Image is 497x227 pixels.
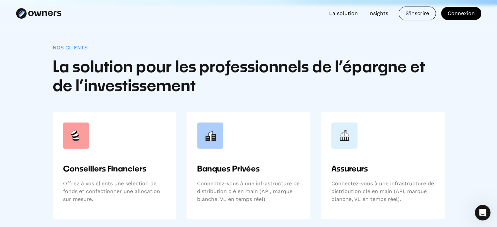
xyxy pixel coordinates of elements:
h6: Assureurs [331,164,434,174]
h6: Banques Privées [197,164,300,174]
a: La solution [329,9,358,17]
iframe: Intercom live chat [475,205,490,220]
a: S'inscrire [399,7,436,20]
div: Connectez-vous à une infrastructure de distribution clé en main (API, marque blanche, VL en temps... [197,180,300,203]
a: Connexion [441,7,481,20]
div: Nos clients [53,44,88,51]
h6: Conseillers Financiers [63,164,166,174]
h2: La solution pour les professionnels de l’épargne et de l’investissement [53,58,445,96]
a: Insights [368,9,388,17]
div: Connectez-vous à une infrastructure de distribution clé en main (API, marque blanche, VL en temps... [331,180,434,203]
div: Offrez à vos clients une sélection de fonds et confectionner une allocation sur mesure. [63,180,166,203]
